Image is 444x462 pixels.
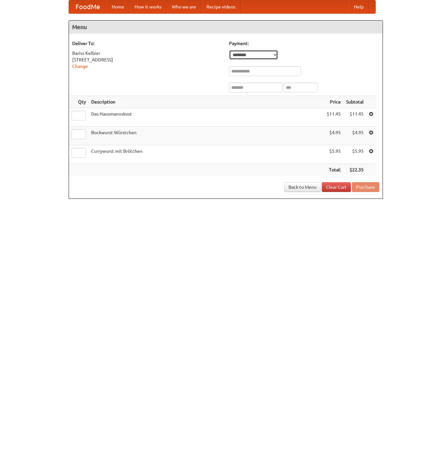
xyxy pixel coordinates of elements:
td: Bockwurst Würstchen [89,127,324,145]
h5: Payment: [229,40,379,47]
td: $11.45 [324,108,343,127]
a: How it works [129,0,167,13]
a: Help [349,0,369,13]
td: $4.95 [343,127,366,145]
div: Bariss Kelbier [72,50,222,56]
a: Who we are [167,0,201,13]
a: Home [107,0,129,13]
h5: Deliver To: [72,40,222,47]
th: Qty [69,96,89,108]
div: [STREET_ADDRESS] [72,56,222,63]
th: Subtotal [343,96,366,108]
h4: Menu [69,21,383,34]
th: Description [89,96,324,108]
th: $22.35 [343,164,366,176]
th: Price [324,96,343,108]
td: $5.95 [343,145,366,164]
td: Currywurst mit Brötchen [89,145,324,164]
td: $5.95 [324,145,343,164]
a: Change [72,64,88,69]
td: $11.45 [343,108,366,127]
a: Clear Cart [322,182,351,192]
button: Purchase [352,182,379,192]
td: Das Hausmannskost [89,108,324,127]
th: Total: [324,164,343,176]
a: Recipe videos [201,0,240,13]
td: $4.95 [324,127,343,145]
a: Back to Menu [284,182,321,192]
a: FoodMe [69,0,107,13]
